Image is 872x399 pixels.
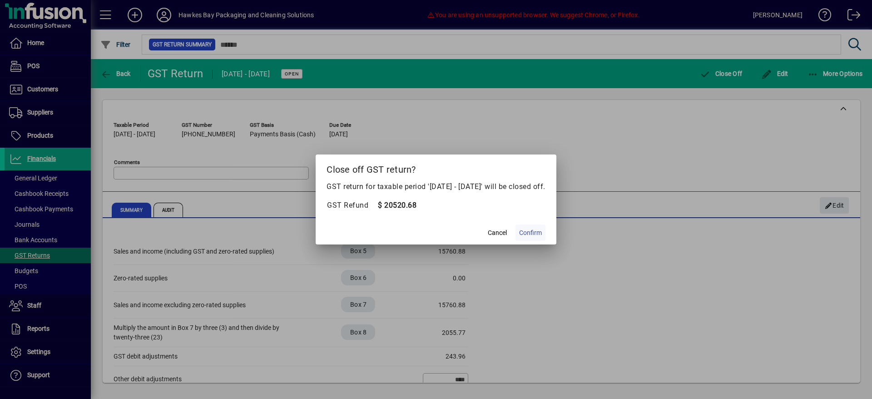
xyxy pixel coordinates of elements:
button: Cancel [483,224,512,241]
td: GST Refund [327,199,377,211]
td: $ 20520.68 [377,199,416,211]
button: Confirm [515,224,545,241]
p: GST return for taxable period '[DATE] - [DATE]' will be closed off. [327,181,545,192]
h2: Close off GST return? [316,155,556,181]
span: Confirm [519,228,542,238]
span: Cancel [488,228,507,238]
